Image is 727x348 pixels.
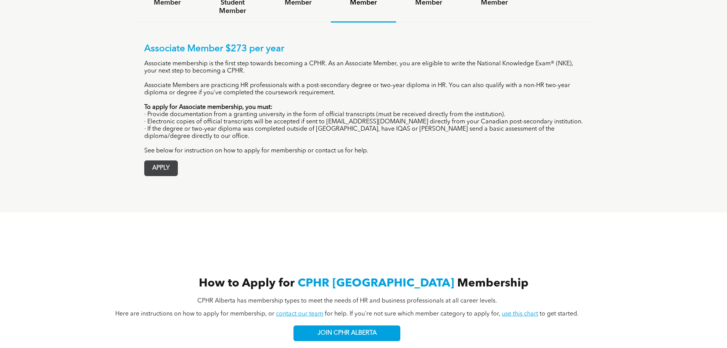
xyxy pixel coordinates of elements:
[144,82,583,97] p: Associate Members are practicing HR professionals with a post-secondary degree or two-year diplom...
[144,160,178,176] a: APPLY
[145,161,177,176] span: APPLY
[144,60,583,75] p: Associate membership is the first step towards becoming a CPHR. As an Associate Member, you are e...
[298,278,454,289] span: CPHR [GEOGRAPHIC_DATA]
[540,311,579,317] span: to get started.
[199,278,295,289] span: How to Apply for
[502,311,538,317] a: use this chart
[144,118,583,126] p: · Electronic copies of official transcripts will be accepted if sent to [EMAIL_ADDRESS][DOMAIN_NA...
[144,147,583,155] p: See below for instruction on how to apply for membership or contact us for help.
[144,111,583,118] p: · Provide documentation from a granting university in the form of official transcripts (must be r...
[144,44,583,55] p: Associate Member $273 per year
[457,278,529,289] span: Membership
[144,104,272,110] strong: To apply for Associate membership, you must:
[197,298,497,304] span: CPHR Alberta has membership types to meet the needs of HR and business professionals at all caree...
[318,330,377,337] span: JOIN CPHR ALBERTA
[144,126,583,140] p: · If the degree or two-year diploma was completed outside of [GEOGRAPHIC_DATA], have IQAS or [PER...
[325,311,500,317] span: for help. If you're not sure which member category to apply for,
[276,311,323,317] a: contact our team
[293,325,400,341] a: JOIN CPHR ALBERTA
[115,311,274,317] span: Here are instructions on how to apply for membership, or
